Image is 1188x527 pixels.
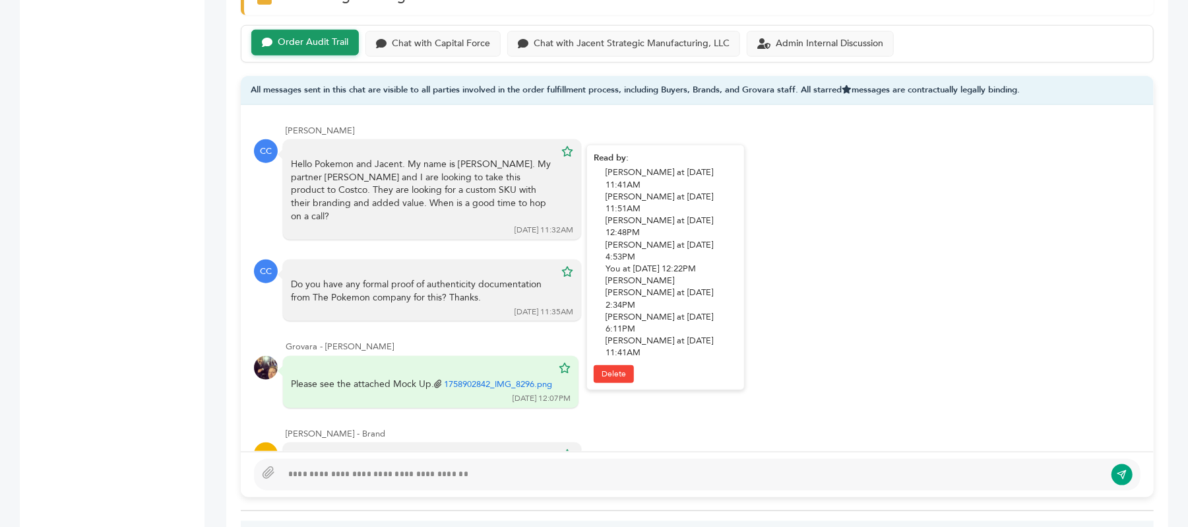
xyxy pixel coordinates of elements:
div: CC [254,260,278,283]
strong: Read by: [594,152,629,164]
div: Do you have any formal proof of authenticity documentation from The Pokemon company for this? Tha... [291,278,555,304]
div: Admin Internal Discussion [776,38,883,50]
div: [PERSON_NAME] at [DATE] 4:53PM [606,239,737,263]
div: [PERSON_NAME] at [DATE] 11:41AM [606,166,737,190]
div: [PERSON_NAME] at [DATE] 11:51AM [606,191,737,215]
div: Please see the attached Mock Up. [291,374,552,391]
div: [DATE] 11:32AM [515,225,573,236]
div: [PERSON_NAME] [286,125,1141,137]
div: [PERSON_NAME] at [DATE] 11:41AM [606,335,737,359]
a: Delete [594,365,634,383]
a: 1758902842_IMG_8296.png [444,378,552,390]
div: All messages sent in this chat are visible to all parties involved in the order fulfillment proce... [241,76,1154,106]
div: Chat with Jacent Strategic Manufacturing, LLC [534,38,730,50]
div: [PERSON_NAME] - Brand [286,428,1141,440]
div: [DATE] 12:07PM [513,393,571,404]
div: Grovara - [PERSON_NAME] [286,341,1141,353]
div: Order Audit Trail [278,37,348,48]
div: You at [DATE] 12:22PM [606,263,737,275]
div: [PERSON_NAME] at [DATE] 6:11PM [606,311,737,335]
div: Chat with Capital Force [392,38,490,50]
div: CC [254,139,278,163]
div: Hello Pokemon and Jacent. My name is [PERSON_NAME]. My partner [PERSON_NAME] and I are looking to... [291,158,555,223]
div: [PERSON_NAME] at [DATE] 12:48PM [606,215,737,238]
div: [PERSON_NAME] [PERSON_NAME] at [DATE] 2:34PM [606,275,737,311]
div: [DATE] 11:35AM [515,306,573,318]
div: SR [254,442,278,466]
